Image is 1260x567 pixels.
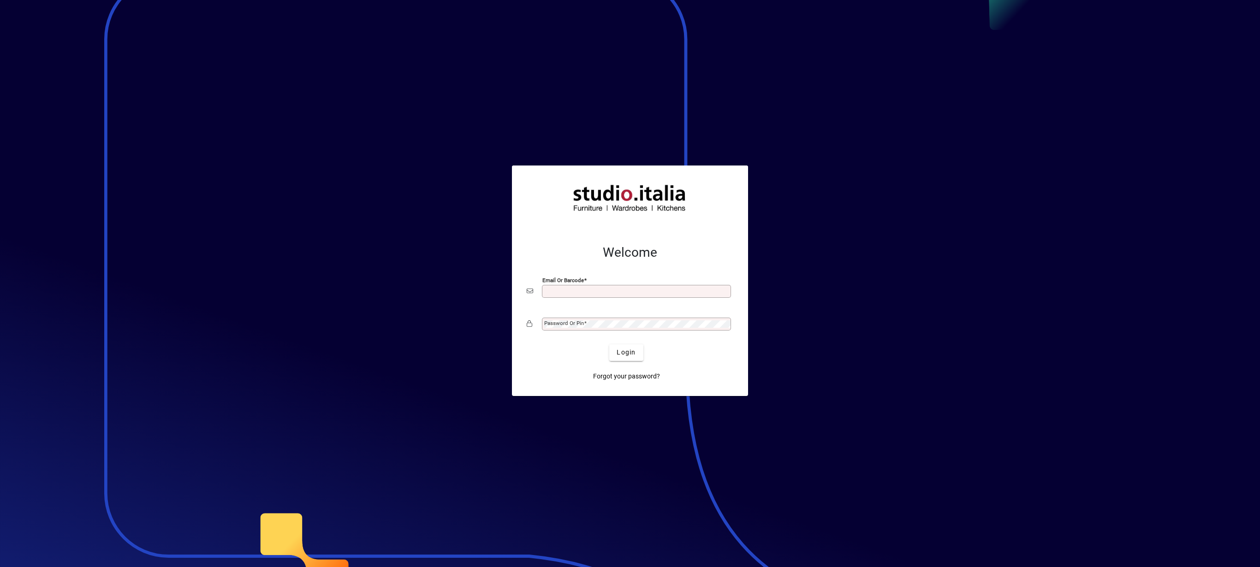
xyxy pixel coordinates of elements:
span: Login [617,348,636,357]
span: Forgot your password? [593,372,660,381]
mat-label: Password or Pin [544,320,584,326]
a: Forgot your password? [589,368,664,385]
button: Login [609,344,643,361]
h2: Welcome [527,245,733,260]
mat-label: Email or Barcode [542,277,584,283]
